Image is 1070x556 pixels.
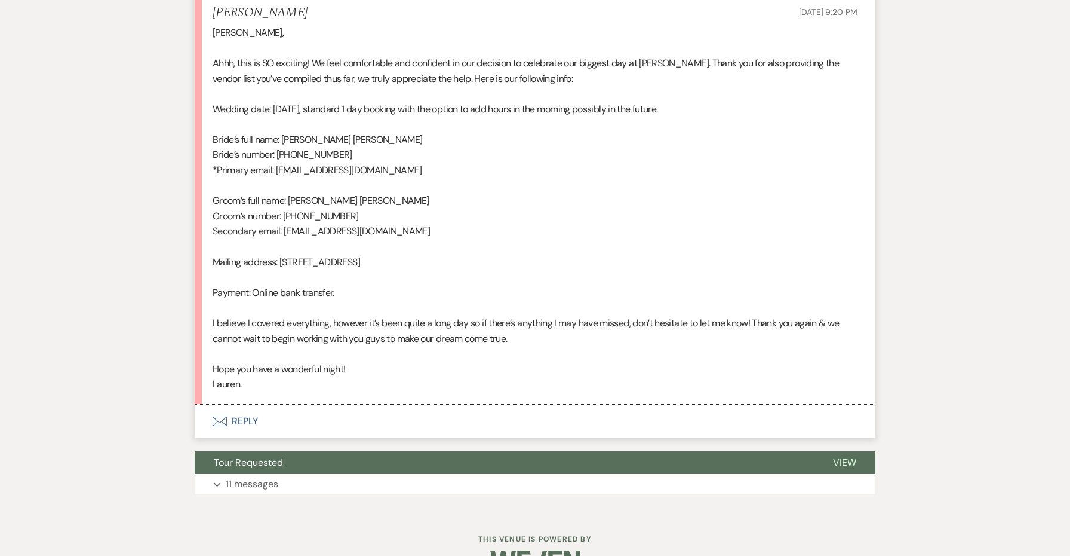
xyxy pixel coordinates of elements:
[195,451,814,474] button: Tour Requested
[226,476,278,492] p: 11 messages
[195,474,875,494] button: 11 messages
[213,224,857,239] p: Secondary email: [EMAIL_ADDRESS][DOMAIN_NAME]
[799,7,857,17] span: [DATE] 9:20 PM
[213,193,857,209] p: Groom’s full name: [PERSON_NAME] [PERSON_NAME]
[213,316,857,346] p: I believe I covered everything, however it’s been quite a long day so if there’s anything I may h...
[213,163,857,178] p: *Primary email: [EMAIL_ADDRESS][DOMAIN_NAME]
[213,56,857,86] p: Ahhh, this is SO exciting! We feel comfortable and confident in our decision to celebrate our big...
[214,456,283,469] span: Tour Requested
[213,25,857,41] p: [PERSON_NAME],
[213,285,857,301] p: Payment: Online bank transfer.
[213,209,857,224] p: Groom’s number: [PHONE_NUMBER]
[213,147,857,163] p: Bride’s number: [PHONE_NUMBER]
[833,456,856,469] span: View
[213,377,857,392] p: Lauren.
[213,132,857,148] p: Bride’s full name: [PERSON_NAME] [PERSON_NAME]
[213,5,308,20] h5: [PERSON_NAME]
[814,451,875,474] button: View
[195,405,875,438] button: Reply
[213,255,857,270] p: Mailing address: [STREET_ADDRESS]
[213,102,857,117] p: Wedding date: [DATE], standard 1 day booking with the option to add hours in the morning possibly...
[213,362,857,377] p: Hope you have a wonderful night!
